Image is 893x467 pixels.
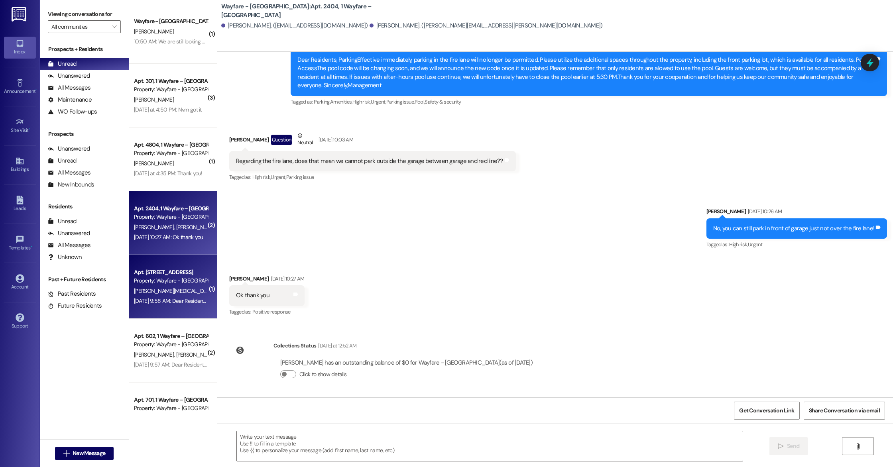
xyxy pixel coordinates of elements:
div: New Inbounds [48,181,94,189]
div: Unread [48,60,77,68]
div: Wayfare - [GEOGRAPHIC_DATA] [134,17,208,26]
span: Parking , [314,98,330,105]
a: Buildings [4,154,36,176]
div: [PERSON_NAME] has an outstanding balance of $0 for Wayfare - [GEOGRAPHIC_DATA] (as of [DATE]) [280,359,533,367]
div: WO Follow-ups [48,108,97,116]
i:  [778,443,784,449]
div: Unanswered [48,229,90,237]
div: Unknown [48,253,82,261]
div: [PERSON_NAME]. ([EMAIL_ADDRESS][DOMAIN_NAME]) [221,22,368,30]
div: All Messages [48,169,90,177]
div: Apt. 4804, 1 Wayfare – [GEOGRAPHIC_DATA] [134,141,208,149]
span: High risk , [252,174,271,181]
div: [DATE] at 12:52 AM [316,341,356,350]
div: [PERSON_NAME] [229,131,516,151]
span: • [31,244,32,249]
div: [DATE] 10:27 AM [269,275,305,283]
div: Unanswered [48,145,90,153]
div: Residents [40,202,129,211]
span: Pool , [415,98,425,105]
span: Positive response [252,308,291,315]
div: Prospects [40,130,129,138]
label: Viewing conversations for [48,8,121,20]
button: Share Conversation via email [804,402,885,420]
div: Question [271,135,292,145]
div: Ok thank you [236,291,269,300]
div: Property: Wayfare - [GEOGRAPHIC_DATA] [134,85,208,94]
a: Leads [4,193,36,215]
div: Unread [48,157,77,165]
div: Collections Status [273,341,316,350]
div: Apt. 701, 1 Wayfare – [GEOGRAPHIC_DATA] [134,396,208,404]
div: Dear Residents, ParkingEffective immediately, parking in the fire lane will no longer be permitte... [297,56,874,90]
div: Property: Wayfare - [GEOGRAPHIC_DATA] [134,340,208,349]
button: New Message [55,447,114,460]
span: Parking issue [286,174,314,181]
a: Site Visit • [4,115,36,137]
div: [DATE] 10:03 AM [317,135,353,144]
label: Click to show details [299,370,346,379]
span: [PERSON_NAME] [134,351,176,358]
span: Urgent , [271,174,286,181]
div: No, you can still park in front of garage just not over the fire lane! [713,224,875,233]
div: Future Residents [48,302,102,310]
div: Tagged as: [291,96,887,108]
div: Past Residents [48,290,96,298]
span: • [29,126,30,132]
div: Neutral [296,131,314,148]
a: Support [4,311,36,332]
div: [PERSON_NAME]. ([PERSON_NAME][EMAIL_ADDRESS][PERSON_NAME][DOMAIN_NAME]) [370,22,602,30]
a: Account [4,272,36,293]
div: Property: Wayfare - [GEOGRAPHIC_DATA] [134,213,208,221]
span: Urgent , [371,98,386,105]
div: [DATE] 10:27 AM: Ok thank you [134,233,203,241]
div: All Messages [48,241,90,249]
i:  [855,443,861,449]
div: [PERSON_NAME] [229,275,305,286]
div: Prospects + Residents [40,45,129,53]
div: Tagged as: [229,306,305,318]
div: [DATE] 10:26 AM [746,207,782,216]
img: ResiDesk Logo [12,7,28,22]
button: Get Conversation Link [734,402,799,420]
div: Maintenance [48,96,92,104]
div: [DATE] at 4:35 PM: Thank you! [134,170,203,177]
div: All Messages [48,84,90,92]
span: Send [787,442,799,450]
span: [PERSON_NAME] [176,224,216,231]
div: Tagged as: [229,171,516,183]
div: Tagged as: [706,239,887,250]
a: Templates • [4,233,36,254]
div: Apt. 2404, 1 Wayfare – [GEOGRAPHIC_DATA] [134,204,208,213]
span: Parking issue , [386,98,415,105]
i:  [63,450,69,457]
div: Property: Wayfare - [GEOGRAPHIC_DATA] [134,404,208,412]
div: Property: Wayfare - [GEOGRAPHIC_DATA] [134,149,208,157]
div: Regarding the fire lane, does that mean we cannot park outside the garage between garage and red ... [236,157,503,165]
input: All communities [51,20,108,33]
div: Apt. 301, 1 Wayfare – [GEOGRAPHIC_DATA] [134,77,208,85]
span: [PERSON_NAME] [134,224,176,231]
span: Share Conversation via email [809,406,880,415]
span: High risk , [729,241,748,248]
a: Inbox [4,37,36,58]
div: Past + Future Residents [40,275,129,284]
div: [PERSON_NAME] [706,207,887,218]
div: Apt. 602, 1 Wayfare – [GEOGRAPHIC_DATA] [134,332,208,340]
span: • [35,87,37,93]
b: Wayfare - [GEOGRAPHIC_DATA]: Apt. 2404, 1 Wayfare – [GEOGRAPHIC_DATA] [221,2,381,20]
span: New Message [73,449,105,457]
span: [PERSON_NAME] [134,28,174,35]
span: Get Conversation Link [739,406,794,415]
div: [DATE] at 4:50 PM: Nvm got it [134,106,202,113]
span: [PERSON_NAME] [176,351,216,358]
div: Apt. [STREET_ADDRESS] [134,268,208,277]
span: [PERSON_NAME] [134,96,174,103]
div: Property: Wayfare - [GEOGRAPHIC_DATA] [134,277,208,285]
span: Amenities , [330,98,352,105]
span: Safety & security [425,98,461,105]
span: High risk , [352,98,371,105]
span: [PERSON_NAME][MEDICAL_DATA] [134,287,213,294]
div: Unread [48,217,77,226]
button: Send [769,437,808,455]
